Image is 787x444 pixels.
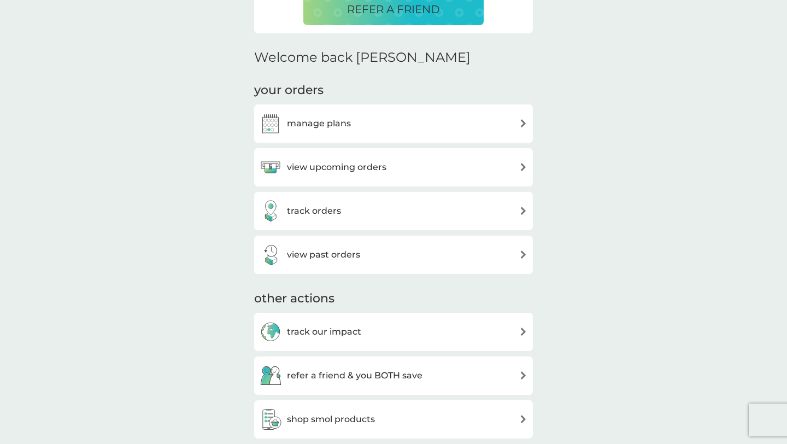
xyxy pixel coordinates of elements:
[287,116,351,131] h3: manage plans
[287,204,341,218] h3: track orders
[287,325,361,339] h3: track our impact
[254,290,334,307] h3: other actions
[519,119,527,127] img: arrow right
[519,207,527,215] img: arrow right
[287,248,360,262] h3: view past orders
[287,369,422,383] h3: refer a friend & you BOTH save
[519,163,527,171] img: arrow right
[519,371,527,379] img: arrow right
[254,50,471,66] h2: Welcome back [PERSON_NAME]
[254,82,324,99] h3: your orders
[519,415,527,423] img: arrow right
[519,250,527,259] img: arrow right
[287,160,386,174] h3: view upcoming orders
[287,412,375,427] h3: shop smol products
[519,328,527,336] img: arrow right
[347,1,440,18] p: REFER A FRIEND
